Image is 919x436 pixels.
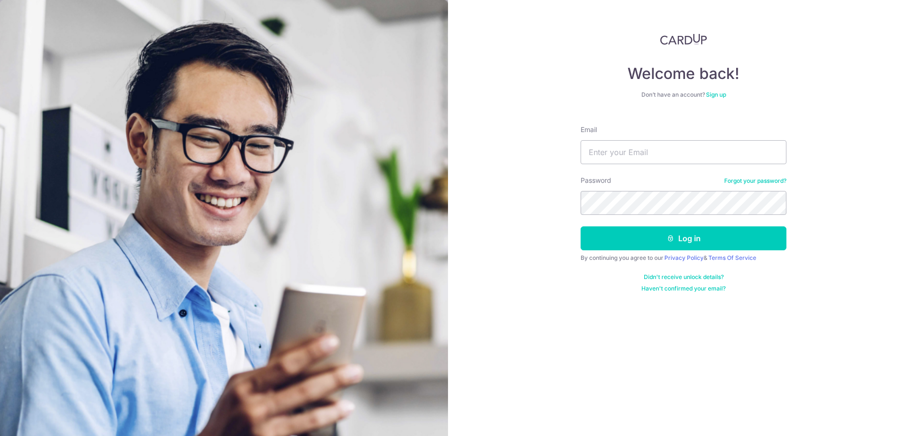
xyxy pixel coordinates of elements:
[581,91,786,99] div: Don’t have an account?
[708,254,756,261] a: Terms Of Service
[644,273,724,281] a: Didn't receive unlock details?
[581,176,611,185] label: Password
[581,140,786,164] input: Enter your Email
[581,226,786,250] button: Log in
[664,254,704,261] a: Privacy Policy
[581,64,786,83] h4: Welcome back!
[581,254,786,262] div: By continuing you agree to our &
[581,125,597,134] label: Email
[660,34,707,45] img: CardUp Logo
[641,285,726,292] a: Haven't confirmed your email?
[724,177,786,185] a: Forgot your password?
[706,91,726,98] a: Sign up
